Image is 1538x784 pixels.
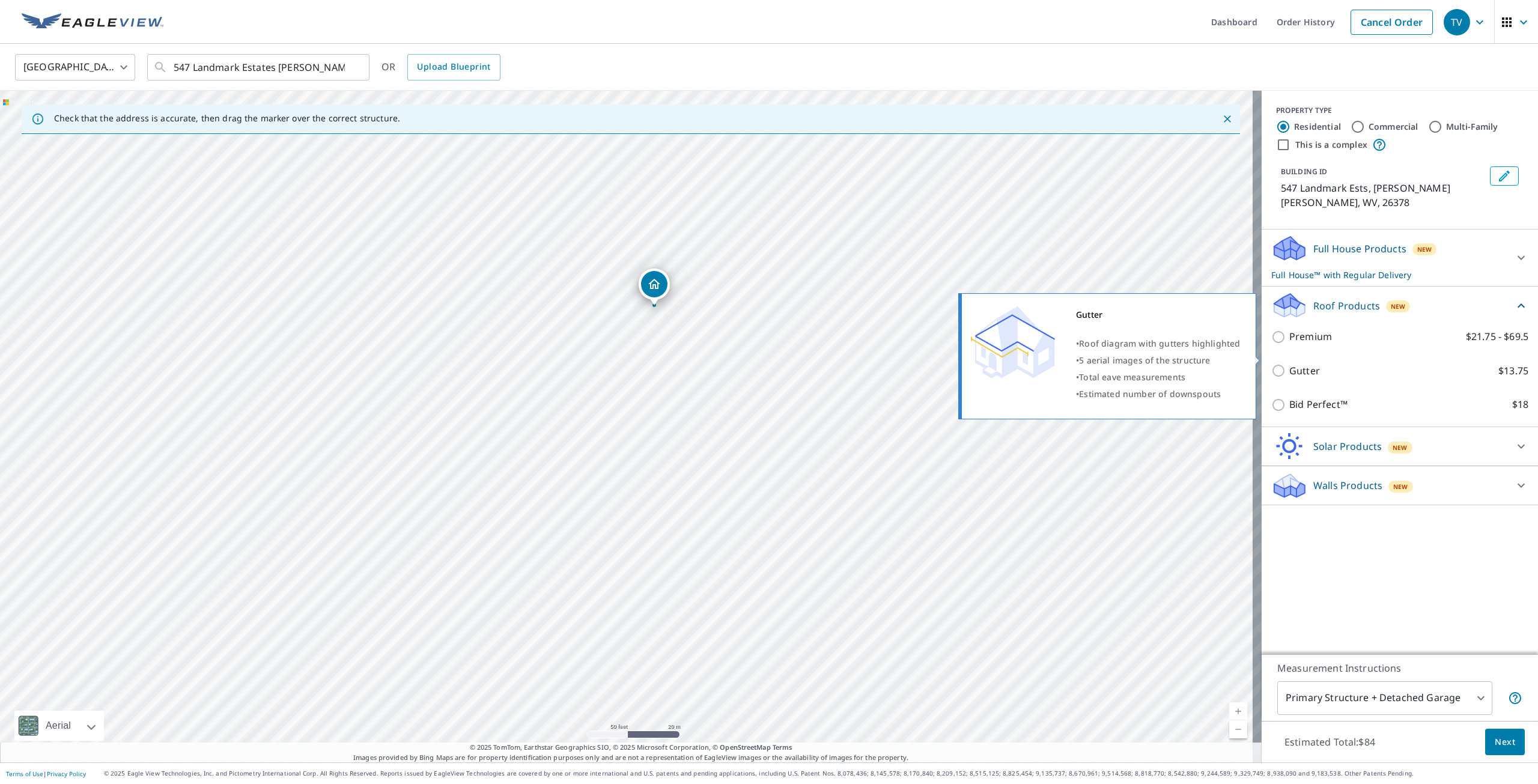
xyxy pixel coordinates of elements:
span: Total eave measurements [1079,371,1185,383]
p: Roof Products [1313,299,1380,313]
div: OR [381,54,500,81]
label: This is a complex [1295,139,1367,151]
p: $21.75 - $69.5 [1466,329,1528,344]
label: Multi-Family [1446,121,1498,133]
img: Premium [971,306,1055,378]
span: New [1393,443,1408,452]
p: Check that the address is accurate, then drag the marker over the correct structure. [54,113,400,124]
span: Upload Blueprint [417,59,490,74]
p: Full House Products [1313,242,1406,256]
div: Walls ProductsNew [1271,471,1528,500]
div: Gutter [1076,306,1241,323]
p: BUILDING ID [1281,166,1327,177]
a: Current Level 19, Zoom In [1229,702,1247,720]
span: Estimated number of downspouts [1079,388,1221,400]
p: Bid Perfect™ [1289,397,1348,412]
div: • [1076,369,1241,386]
label: Residential [1294,121,1341,133]
span: Roof diagram with gutters highlighted [1079,338,1240,349]
img: EV Logo [22,13,163,31]
p: | [6,770,86,777]
span: New [1391,302,1406,311]
div: Dropped pin, building 1, Residential property, 547 Landmark Ests Jane Lew, WV 26378 [639,269,670,306]
p: © 2025 Eagle View Technologies, Inc. and Pictometry International Corp. All Rights Reserved. Repo... [104,769,1532,778]
a: Terms [773,743,792,752]
a: Cancel Order [1351,10,1433,35]
div: PROPERTY TYPE [1276,105,1524,116]
button: Next [1485,729,1525,756]
p: $13.75 [1498,363,1528,378]
p: Measurement Instructions [1277,661,1522,675]
button: Close [1220,111,1235,127]
a: OpenStreetMap [720,743,770,752]
span: 5 aerial images of the structure [1079,354,1210,366]
span: New [1417,245,1432,254]
p: Estimated Total: $84 [1275,729,1385,755]
button: Edit building 1 [1490,166,1519,186]
p: Solar Products [1313,439,1382,454]
p: Gutter [1289,363,1320,378]
p: Full House™ with Regular Delivery [1271,269,1507,281]
p: Premium [1289,329,1332,344]
span: Next [1495,735,1515,750]
a: Privacy Policy [47,770,86,778]
span: Your report will include the primary structure and a detached garage if one exists. [1508,691,1522,705]
div: Aerial [14,711,104,741]
label: Commercial [1369,121,1418,133]
p: 547 Landmark Ests, [PERSON_NAME] [PERSON_NAME], WV, 26378 [1281,181,1485,210]
div: Roof ProductsNew [1271,291,1528,320]
div: Aerial [42,711,74,741]
div: TV [1444,9,1470,35]
p: $18 [1512,397,1528,412]
div: • [1076,352,1241,369]
a: Current Level 19, Zoom Out [1229,720,1247,738]
div: [GEOGRAPHIC_DATA] [15,50,135,84]
div: Full House ProductsNewFull House™ with Regular Delivery [1271,234,1528,281]
div: Primary Structure + Detached Garage [1277,681,1492,715]
div: Solar ProductsNew [1271,432,1528,461]
div: • [1076,335,1241,352]
span: © 2025 TomTom, Earthstar Geographics SIO, © 2025 Microsoft Corporation, © [470,743,792,753]
input: Search by address or latitude-longitude [174,50,345,84]
a: Terms of Use [6,770,43,778]
span: New [1393,482,1408,491]
p: Walls Products [1313,478,1382,493]
div: • [1076,386,1241,403]
a: Upload Blueprint [407,54,500,81]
